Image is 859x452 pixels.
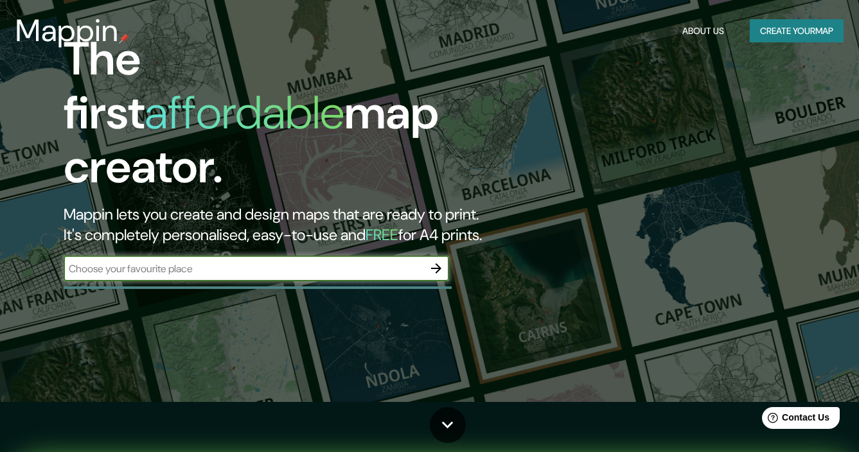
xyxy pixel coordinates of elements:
h1: The first map creator. [64,32,493,204]
h1: affordable [145,83,344,143]
h2: Mappin lets you create and design maps that are ready to print. It's completely personalised, eas... [64,204,493,245]
h5: FREE [366,225,398,245]
button: Create yourmap [750,19,844,43]
input: Choose your favourite place [64,261,423,276]
button: About Us [677,19,729,43]
img: mappin-pin [119,33,129,44]
h3: Mappin [15,13,119,49]
iframe: Help widget launcher [745,402,845,438]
